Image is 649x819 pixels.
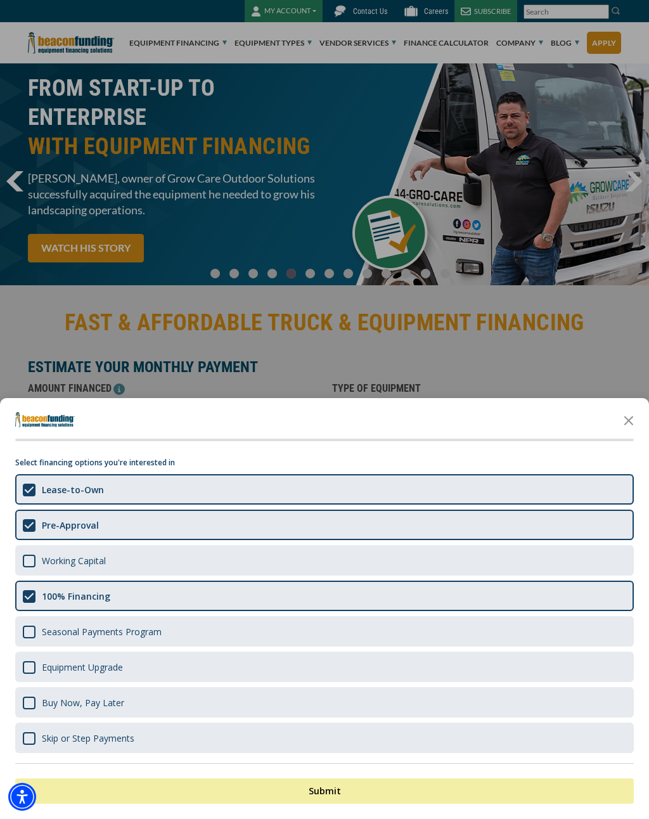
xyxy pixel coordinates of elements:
div: 100% Financing [42,590,110,602]
div: Working Capital [42,555,106,567]
div: Seasonal Payments Program [15,616,634,647]
div: Buy Now, Pay Later [42,697,124,709]
div: Pre-Approval [42,519,99,531]
img: Company logo [15,412,75,427]
div: Skip or Step Payments [42,732,134,744]
div: Equipment Upgrade [15,652,634,682]
div: 100% Financing [15,581,634,611]
button: Close the survey [616,407,641,432]
div: Lease-to-Own [42,484,104,496]
div: Pre-Approval [15,510,634,540]
div: Working Capital [15,545,634,576]
div: Seasonal Payments Program [42,626,162,638]
p: Select financing options you're interested in [15,456,634,469]
div: Equipment Upgrade [42,661,123,673]
div: Lease-to-Own [15,474,634,505]
div: Buy Now, Pay Later [15,687,634,718]
button: Submit [15,778,634,804]
div: Accessibility Menu [8,783,36,811]
div: Skip or Step Payments [15,723,634,753]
